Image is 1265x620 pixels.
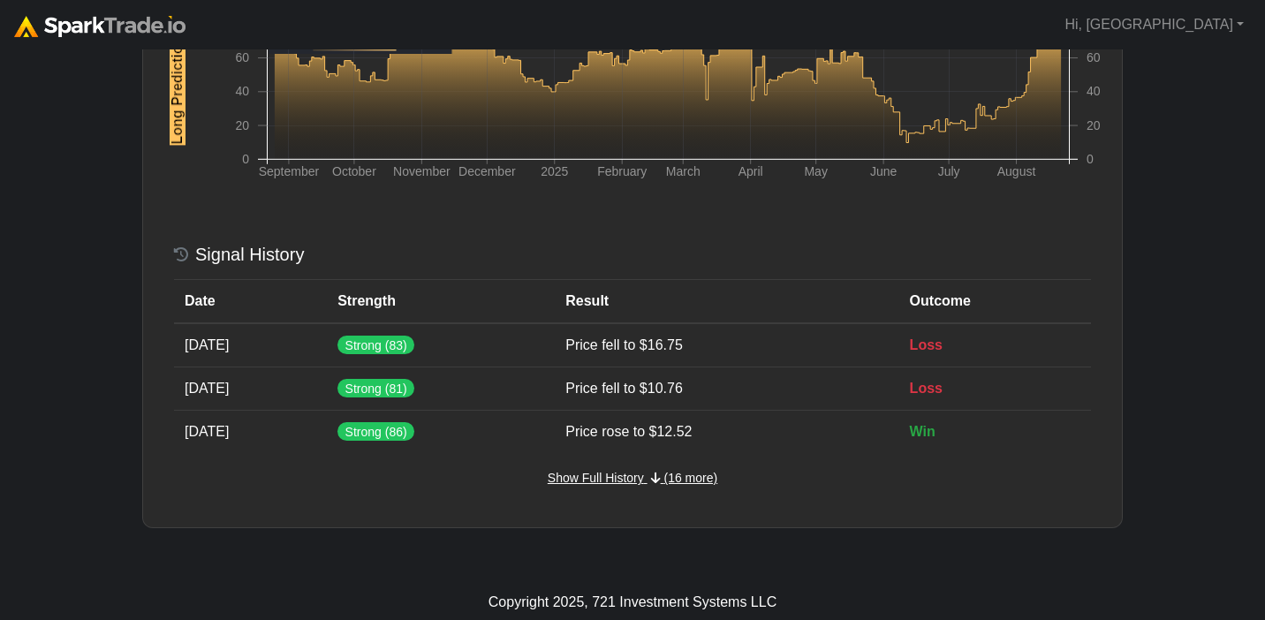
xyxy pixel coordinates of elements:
img: sparktrade.png [14,16,186,37]
text: 20 [1087,118,1101,132]
text: 40 [235,84,249,98]
span: Win [910,424,935,439]
text: February [597,164,647,178]
text: July [938,164,960,178]
text: September [259,164,320,178]
td: [DATE] [174,367,327,410]
td: Price fell to $10.76 [555,367,898,410]
text: 40 [1087,84,1101,98]
text: 60 [235,50,249,64]
span: Strong (83) [337,336,414,354]
span: Show Full History [548,471,644,485]
text: August [997,164,1036,178]
td: Price rose to $12.52 [555,410,898,453]
span: (16 more) [664,471,718,485]
th: Outcome [899,279,1091,323]
text: May [804,164,827,178]
th: Strength [327,279,555,323]
a: Hi, [GEOGRAPHIC_DATA] [1057,7,1251,42]
span: Loss [910,381,943,396]
text: 60 [1087,50,1101,64]
th: Result [555,279,898,323]
text: April [739,164,763,178]
text: 0 [242,152,249,166]
th: Date [174,279,327,323]
div: Copyright 2025, 721 Investment Systems LLC [489,592,776,613]
text: December [458,164,516,178]
text: 0 [1087,152,1094,166]
td: [DATE] [174,410,327,453]
span: Strong (86) [337,422,414,441]
td: Price fell to $16.75 [555,323,898,367]
text: March [666,164,701,178]
button: Show Full History (16 more) [547,468,718,488]
text: October [332,164,376,178]
td: [DATE] [174,323,327,367]
span: Loss [910,337,943,352]
text: June [870,164,898,178]
h5: Signal History [195,244,304,265]
text: 20 [235,118,249,132]
text: November [393,164,451,178]
span: Strong (81) [337,379,414,397]
text: 2025 [541,164,568,178]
